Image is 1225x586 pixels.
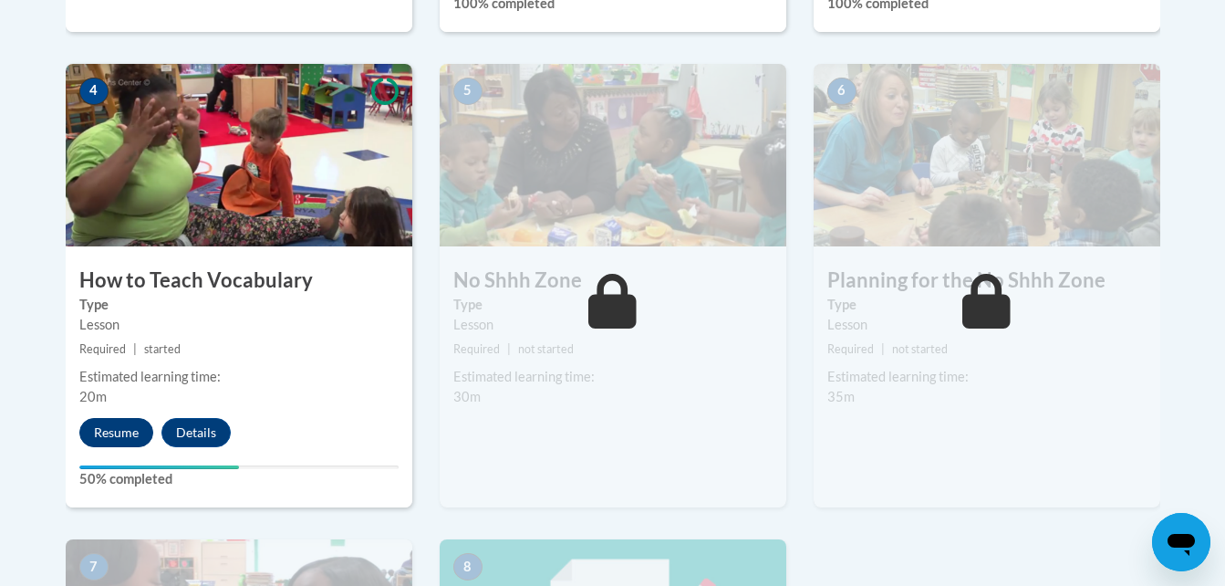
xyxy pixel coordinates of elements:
[453,367,773,387] div: Estimated learning time:
[507,342,511,356] span: |
[814,64,1160,246] img: Course Image
[827,78,856,105] span: 6
[79,469,399,489] label: 50% completed
[161,418,231,447] button: Details
[881,342,885,356] span: |
[453,78,483,105] span: 5
[827,315,1147,335] div: Lesson
[453,389,481,404] span: 30m
[440,64,786,246] img: Course Image
[79,553,109,581] span: 7
[79,315,399,335] div: Lesson
[79,418,153,447] button: Resume
[453,315,773,335] div: Lesson
[453,295,773,315] label: Type
[144,342,181,356] span: started
[453,342,500,356] span: Required
[79,389,107,404] span: 20m
[453,553,483,581] span: 8
[79,78,109,105] span: 4
[827,295,1147,315] label: Type
[440,267,786,295] h3: No Shhh Zone
[79,367,399,387] div: Estimated learning time:
[518,342,574,356] span: not started
[79,295,399,315] label: Type
[827,389,855,404] span: 35m
[66,64,412,246] img: Course Image
[79,342,126,356] span: Required
[827,367,1147,387] div: Estimated learning time:
[79,466,239,469] div: Your progress
[814,267,1160,295] h3: Planning for the No Shhh Zone
[892,342,948,356] span: not started
[66,267,412,295] h3: How to Teach Vocabulary
[1152,513,1210,571] iframe: Button to launch messaging window
[133,342,137,356] span: |
[827,342,874,356] span: Required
